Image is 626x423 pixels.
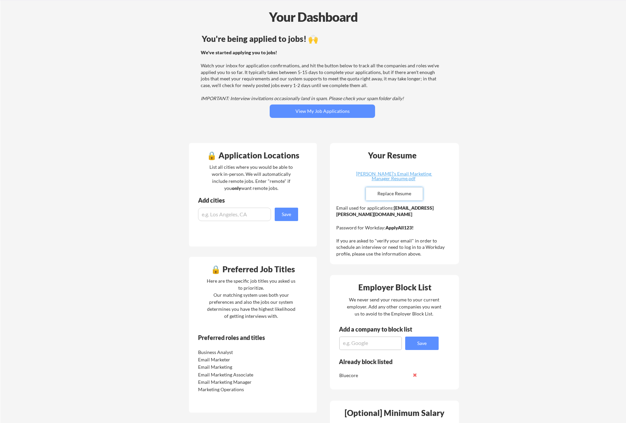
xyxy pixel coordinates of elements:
div: 🔒 Application Locations [191,151,315,159]
button: Save [275,208,298,221]
a: [PERSON_NAME]'s Email Marketing Manager Resume.pdf [354,171,433,182]
strong: [EMAIL_ADDRESS][PERSON_NAME][DOMAIN_NAME] [336,205,434,217]
div: We never send your resume to your current employer. Add any other companies you want us to avoid ... [346,296,442,317]
em: IMPORTANT: Interview invitations occasionally land in spam. Please check your spam folder daily! [201,95,404,101]
div: List all cities where you would be able to work in-person. We will automatically include remote j... [205,163,297,192]
div: Email Marketing Manager [198,379,269,385]
div: Employer Block List [333,283,457,291]
div: Add a company to block list [339,326,423,332]
div: Email Marketer [198,356,269,363]
div: Here are the specific job titles you asked us to prioritize. Our matching system uses both your p... [205,277,297,320]
div: Preferred roles and titles [198,335,289,341]
div: Your Dashboard [1,7,626,26]
input: e.g. Los Angeles, CA [198,208,271,221]
div: [PERSON_NAME]'s Email Marketing Manager Resume.pdf [354,171,433,181]
div: Already block listed [339,359,430,365]
div: [Optional] Minimum Salary [332,409,457,417]
button: View My Job Applications [270,104,375,118]
div: Add cities [198,197,300,203]
div: Marketing Operations [198,386,269,393]
strong: We've started applying you to jobs! [201,50,277,55]
div: Email Marketing Associate [198,371,269,378]
strong: only [232,185,241,191]
div: 🔒 Preferred Job Titles [191,265,315,273]
button: Save [405,337,439,350]
div: You're being applied to jobs! 🙌 [202,35,443,43]
div: Watch your inbox for application confirmations, and hit the button below to track all the compani... [201,49,442,102]
div: Email Marketing [198,364,269,370]
div: Your Resume [359,151,425,159]
div: Bluecore [339,372,410,379]
strong: ApplyAll123! [385,225,414,230]
div: Email used for applications: Password for Workday: If you are asked to "verify your email" in ord... [336,205,454,257]
div: Business Analyst [198,349,269,356]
